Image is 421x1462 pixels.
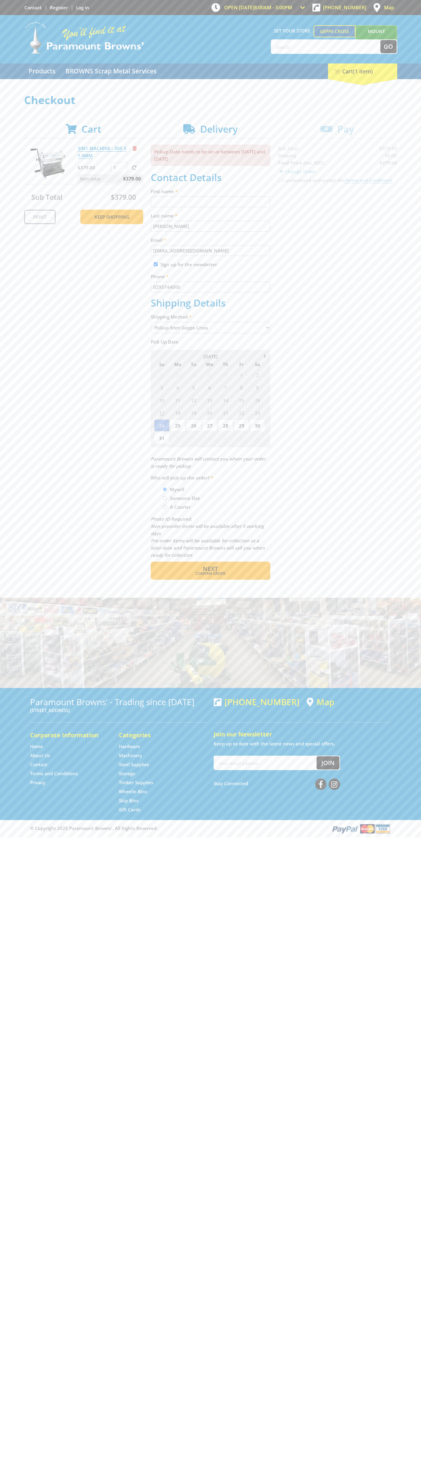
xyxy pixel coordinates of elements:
h5: Join our Newsletter [214,730,391,739]
span: 8:00am - 5:00pm [254,4,292,11]
a: Log in [76,5,89,11]
h5: Corporate Information [30,731,107,739]
a: Go to the Machinery page [119,752,142,759]
p: Pickup Date needs to be on or between [DATE] and [DATE] [151,145,270,166]
span: 13 [202,394,217,406]
span: (1 item) [353,68,373,75]
span: 14 [218,394,233,406]
a: Go to the Terms and Conditions page [30,770,78,777]
input: Please select who will pick up the order. [163,487,167,491]
span: 10 [154,394,169,406]
span: 28 [170,369,185,381]
h5: Categories [119,731,196,739]
span: Tu [186,360,201,368]
input: Please select who will pick up the order. [163,505,167,509]
span: 9 [250,381,265,393]
h2: Shipping Details [151,297,270,309]
img: 3IN1 MACHINE - 305 X 1.0MM [30,145,66,181]
span: OPEN [DATE] [224,4,292,11]
span: 6 [250,432,265,444]
span: $379.00 [123,174,141,183]
span: Cart [82,122,101,135]
span: Mo [170,360,185,368]
label: Someone Else [168,493,202,503]
span: Confirm order [164,572,257,575]
span: 24 [154,419,169,431]
label: Pick Up Date [151,338,270,345]
span: 4 [218,432,233,444]
label: Phone [151,273,270,280]
span: 27 [154,369,169,381]
span: Su [154,360,169,368]
span: 5 [186,381,201,393]
span: 6 [202,381,217,393]
span: 22 [234,407,249,419]
div: [PHONE_NUMBER] [214,697,299,707]
input: Please enter your first name. [151,196,270,207]
a: View a map of Gepps Cross location [307,697,334,707]
a: Go to the Gift Cards page [119,807,140,813]
a: Mount [PERSON_NAME] [355,25,397,48]
span: Sub Total [31,192,62,202]
span: 18 [170,407,185,419]
a: Go to the Skip Bins page [119,797,138,804]
span: 23 [250,407,265,419]
h3: Paramount Browns' - Trading since [DATE] [30,697,208,707]
input: Please enter your email address. [151,245,270,256]
input: Please enter your last name. [151,221,270,232]
span: 12 [186,394,201,406]
span: [DATE] [203,353,218,359]
span: 27 [202,419,217,431]
span: 29 [234,419,249,431]
label: Who will pick up the order? [151,474,270,481]
a: Go to the Privacy page [30,779,45,786]
span: 3 [202,432,217,444]
a: Go to the Storage page [119,770,135,777]
input: Search [271,40,380,53]
span: 29 [186,369,201,381]
span: $379.00 [111,192,136,202]
a: Go to the Contact page [24,5,42,11]
span: Fr [234,360,249,368]
span: 31 [154,432,169,444]
span: 5 [234,432,249,444]
a: Print [24,210,56,224]
input: Please enter your telephone number. [151,282,270,292]
img: PayPal, Mastercard, Visa accepted [331,823,391,834]
a: Go to the registration page [50,5,68,11]
span: 28 [218,419,233,431]
span: Next [203,565,218,573]
h1: Checkout [24,94,397,106]
label: Shipping Method [151,313,270,320]
span: 20 [202,407,217,419]
span: 4 [170,381,185,393]
span: We [202,360,217,368]
span: 26 [186,419,201,431]
span: 30 [202,369,217,381]
a: Go to the Steel Supplies page [119,761,149,768]
span: 19 [186,407,201,419]
label: Myself [168,484,186,495]
a: Keep Shopping [80,210,143,224]
select: Please select a shipping method. [151,322,270,333]
button: Join [317,756,339,770]
label: First name [151,188,270,195]
span: 16 [250,394,265,406]
img: Paramount Browns' [24,21,144,54]
label: Last name [151,212,270,219]
div: Cart [328,63,397,79]
span: Sa [250,360,265,368]
span: 1 [170,432,185,444]
span: 1 [234,369,249,381]
div: ® Copyright 2025 Paramount Browns'. All Rights Reserved. [24,823,397,834]
label: Email [151,236,270,244]
em: Paramount Browns will contact you when your order is ready for pickup [151,456,266,469]
label: Sign up for the newsletter [160,261,217,267]
span: 25 [170,419,185,431]
a: Go to the Hardware page [119,743,140,750]
span: 31 [218,369,233,381]
label: A Courier [168,502,193,512]
span: 21 [218,407,233,419]
p: Keep up to date with the latest news and special offers. [214,740,391,747]
a: 3IN1 MACHINE - 305 X 1.0MM [78,145,126,159]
